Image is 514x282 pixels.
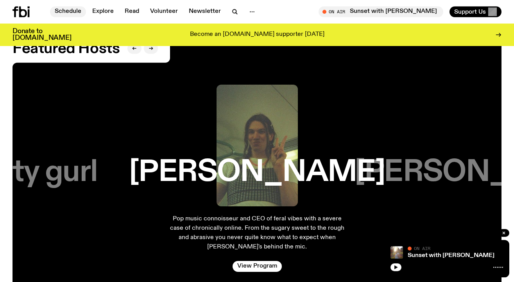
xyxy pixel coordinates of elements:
a: Schedule [50,6,86,17]
h3: [PERSON_NAME] [129,158,385,187]
button: On AirSunset with [PERSON_NAME] [319,6,443,17]
h2: Featured Hosts [13,42,120,56]
button: Support Us [450,6,501,17]
a: Sunset with [PERSON_NAME] [408,252,494,259]
p: Pop music connoisseur and CEO of feral vibes with a severe case of chronically online. From the s... [170,214,345,252]
a: Volunteer [145,6,183,17]
h3: Donate to [DOMAIN_NAME] [13,28,72,41]
a: Explore [88,6,118,17]
a: View Program [233,261,282,272]
span: On Air [414,246,430,251]
a: Read [120,6,144,17]
p: Become an [DOMAIN_NAME] supporter [DATE] [190,31,324,38]
a: Newsletter [184,6,226,17]
span: Support Us [454,8,486,15]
